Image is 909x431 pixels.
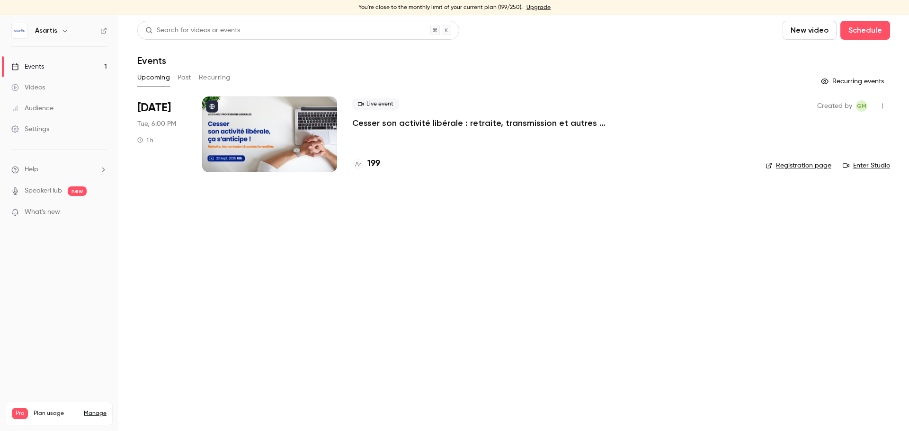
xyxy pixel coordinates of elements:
[12,23,27,38] img: Asartis
[96,208,107,217] iframe: Noticeable Trigger
[783,21,837,40] button: New video
[817,100,852,112] span: Created by
[12,408,28,419] span: Pro
[11,124,49,134] div: Settings
[817,74,890,89] button: Recurring events
[25,165,38,175] span: Help
[137,97,187,172] div: Sep 23 Tue, 6:00 PM (Europe/Paris)
[843,161,890,170] a: Enter Studio
[526,4,551,11] a: Upgrade
[68,186,87,196] span: new
[367,158,380,170] h4: 199
[352,117,636,129] a: Cesser son activité libérale : retraite, transmission et autres formalités... ça s'anticipe !
[11,104,53,113] div: Audience
[25,207,60,217] span: What's new
[11,165,107,175] li: help-dropdown-opener
[352,98,399,110] span: Live event
[145,26,240,35] div: Search for videos or events
[137,70,170,85] button: Upcoming
[11,62,44,71] div: Events
[25,186,62,196] a: SpeakerHub
[856,100,867,112] span: Guillaume Mariteau
[178,70,191,85] button: Past
[34,410,78,417] span: Plan usage
[35,26,57,35] h6: Asartis
[137,55,166,66] h1: Events
[84,410,107,417] a: Manage
[199,70,231,85] button: Recurring
[137,136,153,144] div: 1 h
[766,161,831,170] a: Registration page
[352,158,380,170] a: 199
[840,21,890,40] button: Schedule
[857,100,866,112] span: GM
[11,83,45,92] div: Videos
[137,119,176,129] span: Tue, 6:00 PM
[137,100,171,115] span: [DATE]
